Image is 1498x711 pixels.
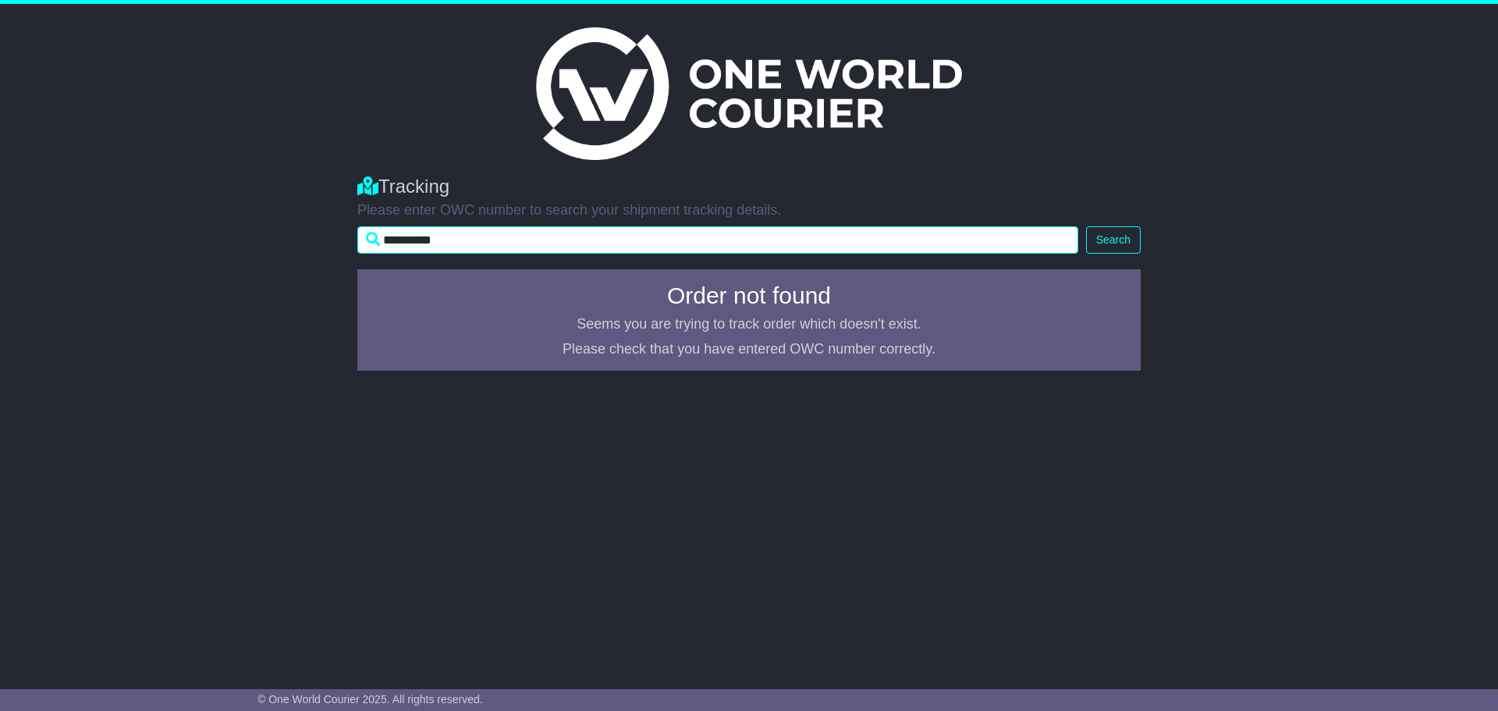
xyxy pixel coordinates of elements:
button: Search [1086,226,1141,254]
img: Light [536,27,962,160]
p: Please enter OWC number to search your shipment tracking details. [357,202,1141,219]
p: Please check that you have entered OWC number correctly. [367,341,1131,358]
span: © One World Courier 2025. All rights reserved. [257,693,483,706]
h4: Order not found [367,283,1131,308]
div: Tracking [357,176,1141,198]
p: Seems you are trying to track order which doesn't exist. [367,316,1131,333]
